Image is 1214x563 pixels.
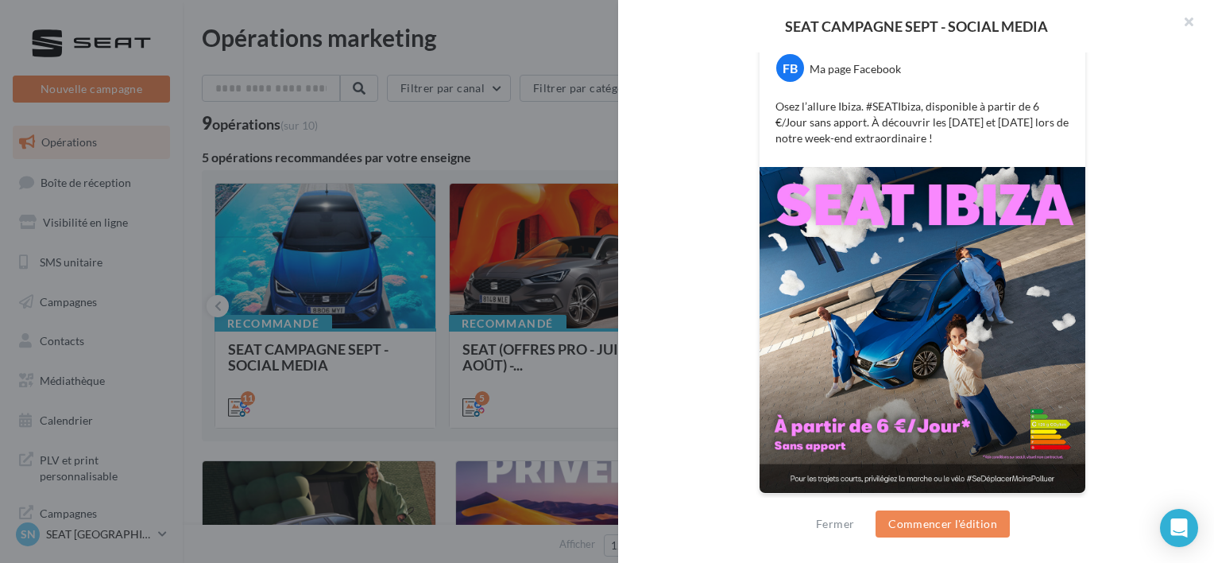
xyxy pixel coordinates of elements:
div: La prévisualisation est non-contractuelle [759,494,1086,514]
button: Commencer l'édition [876,511,1010,538]
div: Ma page Facebook [810,61,901,77]
div: Open Intercom Messenger [1160,509,1198,547]
p: Osez l’allure Ibiza. #SEATIbiza, disponible à partir de 6 €/Jour sans apport. À découvrir les [DA... [775,99,1069,146]
div: FB [776,54,804,82]
div: SEAT CAMPAGNE SEPT - SOCIAL MEDIA [644,19,1189,33]
button: Fermer [810,514,860,534]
